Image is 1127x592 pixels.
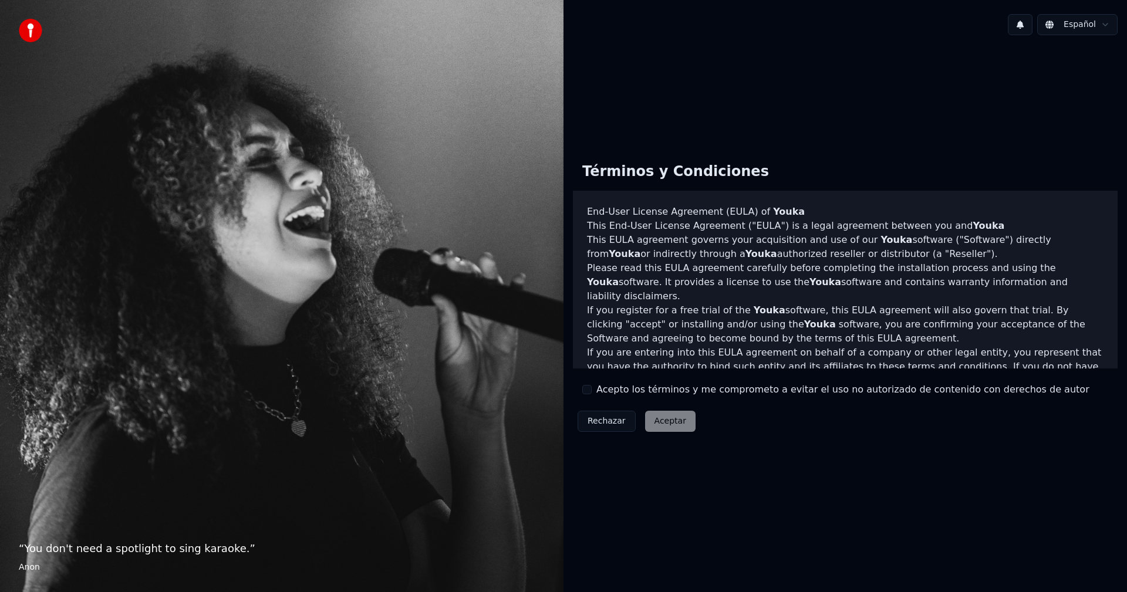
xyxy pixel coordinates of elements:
[804,319,836,330] span: Youka
[19,561,545,573] footer: Anon
[573,153,778,191] div: Términos y Condiciones
[587,303,1104,346] p: If you register for a free trial of the software, this EULA agreement will also govern that trial...
[587,346,1104,402] p: If you are entering into this EULA agreement on behalf of a company or other legal entity, you re...
[809,276,841,287] span: Youka
[587,233,1104,261] p: This EULA agreement governs your acquisition and use of our software ("Software") directly from o...
[973,220,1004,231] span: Youka
[609,248,640,259] span: Youka
[587,261,1104,303] p: Please read this EULA agreement carefully before completing the installation process and using th...
[880,234,912,245] span: Youka
[754,305,785,316] span: Youka
[19,19,42,42] img: youka
[587,276,619,287] span: Youka
[745,248,777,259] span: Youka
[19,540,545,557] p: “ You don't need a spotlight to sing karaoke. ”
[587,219,1104,233] p: This End-User License Agreement ("EULA") is a legal agreement between you and
[596,383,1089,397] label: Acepto los términos y me comprometo a evitar el uso no autorizado de contenido con derechos de autor
[587,205,1104,219] h3: End-User License Agreement (EULA) of
[578,411,636,432] button: Rechazar
[773,206,805,217] span: Youka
